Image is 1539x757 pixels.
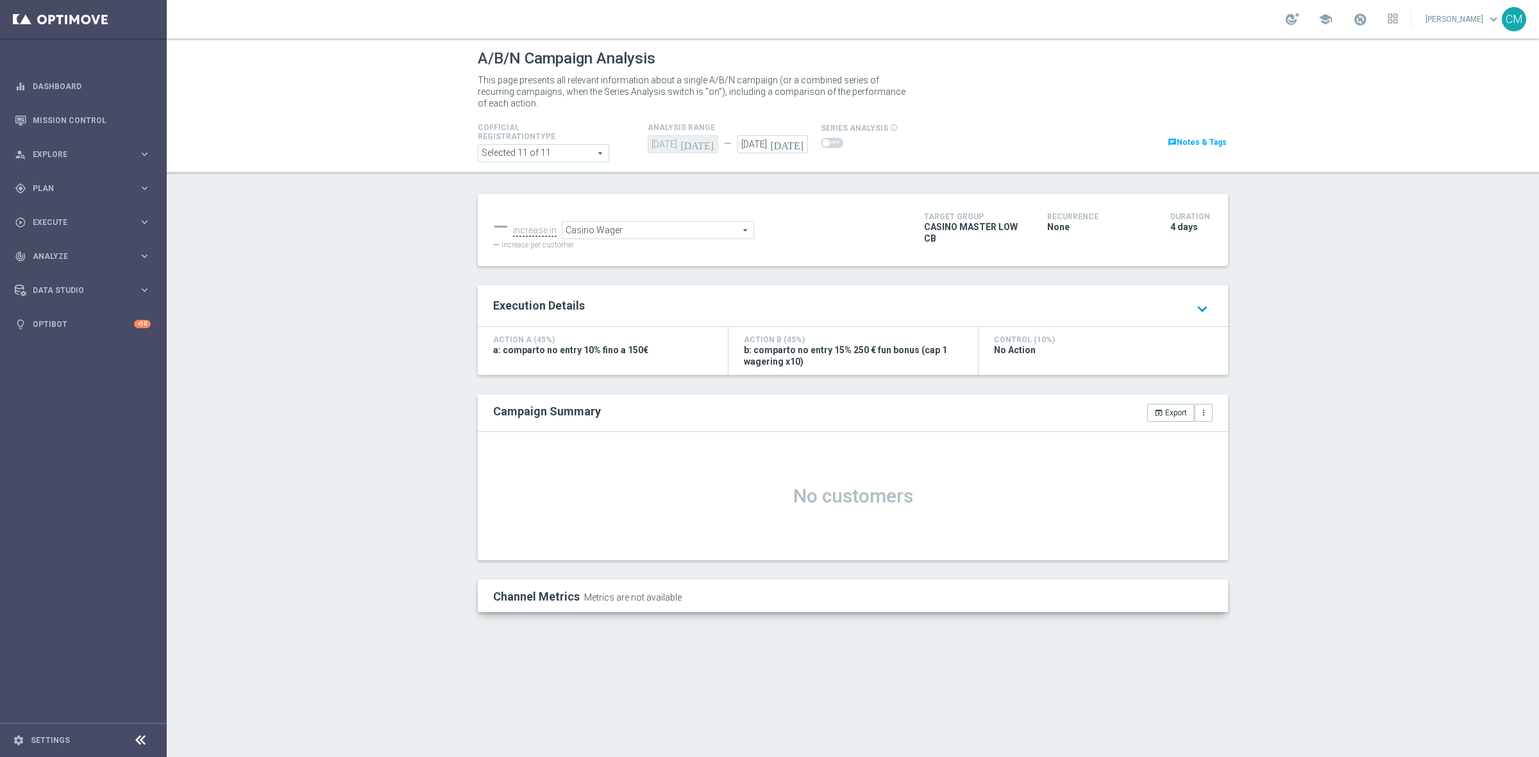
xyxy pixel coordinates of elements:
[680,135,718,149] i: [DATE]
[31,736,70,744] a: Settings
[15,307,151,341] div: Optibot
[15,217,26,228] i: play_circle_outline
[14,217,151,228] button: play_circle_outline Execute keyboard_arrow_right
[33,253,139,260] span: Analyze
[1047,221,1070,233] span: None
[1318,12,1333,26] span: school
[15,103,151,137] div: Mission Control
[14,81,151,92] button: equalizer Dashboard
[1195,404,1213,422] button: more_vert
[582,590,682,603] span: Metrics are not available
[33,287,139,294] span: Data Studio
[493,587,1220,604] div: Channel Metrics Metrics are not available
[139,216,151,228] i: keyboard_arrow_right
[1047,212,1151,221] h4: Recurrence
[1192,298,1213,320] i: keyboard_arrow_down
[1170,212,1213,221] h4: Duration
[15,69,151,103] div: Dashboard
[14,183,151,194] button: gps_fixed Plan keyboard_arrow_right
[15,81,26,92] i: equalizer
[821,124,888,133] span: series analysis
[33,219,139,226] span: Execute
[1154,408,1163,417] i: open_in_browser
[1424,10,1502,29] a: [PERSON_NAME]keyboard_arrow_down
[14,319,151,329] button: lightbulb Optibot +10
[478,123,587,141] h4: Cofficial Registrationtype
[13,735,24,746] i: settings
[33,185,139,192] span: Plan
[770,135,808,149] i: [DATE]
[33,307,134,341] a: Optibot
[924,212,1028,221] h4: Target Group
[1147,404,1194,422] button: open_in_browser Export
[1170,221,1198,233] span: 4 days
[134,320,151,328] div: +10
[1168,138,1177,147] i: chat
[139,182,151,194] i: keyboard_arrow_right
[15,251,26,262] i: track_changes
[15,251,139,262] div: Analyze
[493,344,648,356] span: a: comparto no entry 10% fino a 150€
[139,148,151,160] i: keyboard_arrow_right
[648,123,821,132] h4: analysis range
[493,215,508,238] div: —
[737,135,808,153] input: Select Date
[14,285,151,295] button: Data Studio keyboard_arrow_right
[15,285,139,296] div: Data Studio
[924,221,1028,244] span: CASINO MASTER LOW CB
[15,149,139,160] div: Explore
[513,225,557,237] div: increase in
[14,251,151,262] button: track_changes Analyze keyboard_arrow_right
[139,250,151,262] i: keyboard_arrow_right
[718,138,737,149] div: —
[890,124,898,131] i: info_outline
[15,183,139,194] div: Plan
[493,404,601,418] h2: Campaign Summary
[1486,12,1501,26] span: keyboard_arrow_down
[33,151,139,158] span: Explore
[14,149,151,160] button: person_search Explore keyboard_arrow_right
[15,217,139,228] div: Execute
[493,299,585,312] span: Execution Details
[501,240,574,249] span: increase per customer
[33,103,151,137] a: Mission Control
[793,485,913,508] span: No customers
[33,69,151,103] a: Dashboard
[478,74,907,109] p: This page presents all relevant information about a single A/B/N campaign (or a combined series o...
[493,240,500,249] span: —
[493,335,712,344] h4: Action A (45%)
[1199,408,1208,417] i: more_vert
[744,335,963,344] h4: Action B (45%)
[478,49,655,68] h1: A/B/N Campaign Analysis
[994,344,1036,356] span: No Action
[1502,7,1526,31] div: CM
[15,319,26,330] i: lightbulb
[493,590,580,603] h2: Channel Metrics
[14,115,151,126] button: Mission Control
[994,335,1213,344] h4: Control (10%)
[478,145,609,162] span: Expert Online Expert Retail Master Online Master Retail Other and 6 more
[15,149,26,160] i: person_search
[15,183,26,194] i: gps_fixed
[139,284,151,296] i: keyboard_arrow_right
[744,344,963,367] span: b: comparto no entry 15% 250 € fun bonus (cap 1 wagering x10)
[1166,135,1228,149] a: chatNotes & Tags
